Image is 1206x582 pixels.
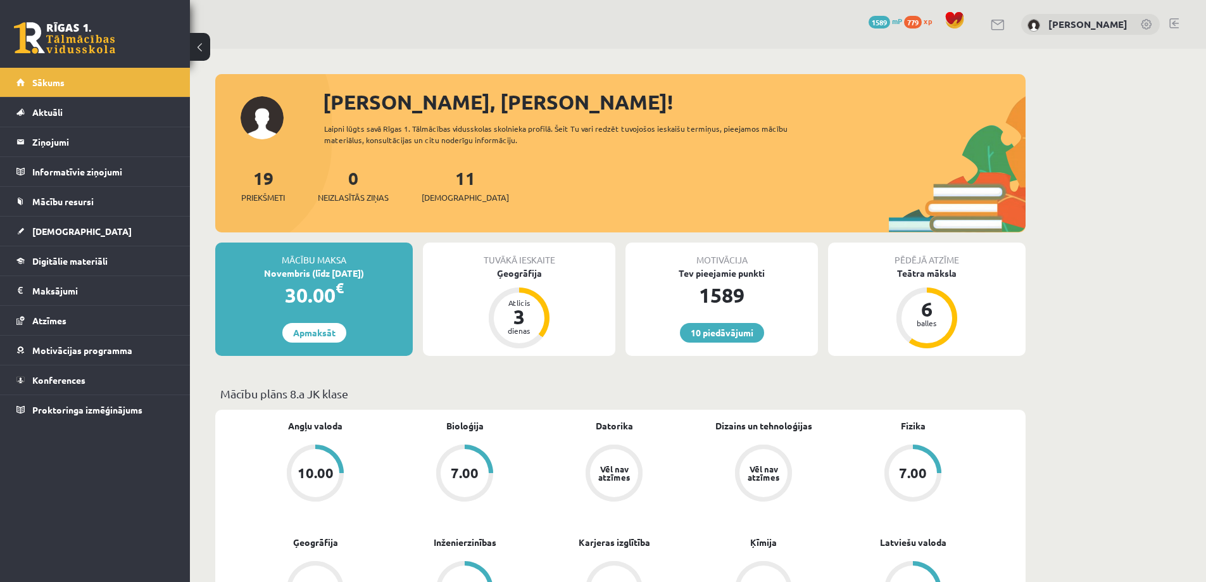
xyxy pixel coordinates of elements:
[390,445,539,504] a: 7.00
[32,374,85,386] span: Konferences
[215,280,413,310] div: 30.00
[241,167,285,204] a: 19Priekšmeti
[32,225,132,237] span: [DEMOGRAPHIC_DATA]
[16,336,174,365] a: Motivācijas programma
[293,536,338,549] a: Ģeogrāfija
[869,16,890,28] span: 1589
[32,345,132,356] span: Motivācijas programma
[625,280,818,310] div: 1589
[282,323,346,343] a: Apmaksāt
[451,466,479,480] div: 7.00
[892,16,902,26] span: mP
[880,536,946,549] a: Latviešu valoda
[336,279,344,297] span: €
[899,466,927,480] div: 7.00
[16,365,174,395] a: Konferences
[908,299,946,319] div: 6
[423,267,615,280] div: Ģeogrāfija
[288,419,342,433] a: Angļu valoda
[241,445,390,504] a: 10.00
[14,22,115,54] a: Rīgas 1. Tālmācības vidusskola
[32,196,94,207] span: Mācību resursi
[596,465,632,481] div: Vēl nav atzīmes
[596,419,633,433] a: Datorika
[318,191,389,204] span: Neizlasītās ziņas
[32,255,108,267] span: Digitālie materiāli
[241,191,285,204] span: Priekšmeti
[32,404,142,415] span: Proktoringa izmēģinājums
[625,267,818,280] div: Tev pieejamie punkti
[539,445,689,504] a: Vēl nav atzīmes
[746,465,781,481] div: Vēl nav atzīmes
[323,87,1026,117] div: [PERSON_NAME], [PERSON_NAME]!
[16,187,174,216] a: Mācību resursi
[16,276,174,305] a: Maksājumi
[422,167,509,204] a: 11[DEMOGRAPHIC_DATA]
[908,319,946,327] div: balles
[924,16,932,26] span: xp
[298,466,334,480] div: 10.00
[828,267,1026,280] div: Teātra māksla
[32,157,174,186] legend: Informatīvie ziņojumi
[680,323,764,343] a: 10 piedāvājumi
[1027,19,1040,32] img: Endijs Antonovs
[1048,18,1127,30] a: [PERSON_NAME]
[16,217,174,246] a: [DEMOGRAPHIC_DATA]
[579,536,650,549] a: Karjeras izglītība
[16,68,174,97] a: Sākums
[324,123,810,146] div: Laipni lūgts savā Rīgas 1. Tālmācības vidusskolas skolnieka profilā. Šeit Tu vari redzēt tuvojošo...
[16,306,174,335] a: Atzīmes
[16,246,174,275] a: Digitālie materiāli
[318,167,389,204] a: 0Neizlasītās ziņas
[715,419,812,433] a: Dizains un tehnoloģijas
[16,157,174,186] a: Informatīvie ziņojumi
[828,267,1026,350] a: Teātra māksla 6 balles
[904,16,922,28] span: 779
[500,307,538,327] div: 3
[32,77,65,88] span: Sākums
[423,267,615,350] a: Ģeogrāfija Atlicis 3 dienas
[32,106,63,118] span: Aktuāli
[220,385,1021,402] p: Mācību plāns 8.a JK klase
[500,327,538,334] div: dienas
[434,536,496,549] a: Inženierzinības
[838,445,988,504] a: 7.00
[215,267,413,280] div: Novembris (līdz [DATE])
[215,243,413,267] div: Mācību maksa
[901,419,926,433] a: Fizika
[32,315,66,326] span: Atzīmes
[689,445,838,504] a: Vēl nav atzīmes
[446,419,484,433] a: Bioloģija
[423,243,615,267] div: Tuvākā ieskaite
[625,243,818,267] div: Motivācija
[32,276,174,305] legend: Maksājumi
[869,16,902,26] a: 1589 mP
[500,299,538,307] div: Atlicis
[828,243,1026,267] div: Pēdējā atzīme
[904,16,938,26] a: 779 xp
[16,395,174,424] a: Proktoringa izmēģinājums
[16,98,174,127] a: Aktuāli
[750,536,777,549] a: Ķīmija
[32,127,174,156] legend: Ziņojumi
[16,127,174,156] a: Ziņojumi
[422,191,509,204] span: [DEMOGRAPHIC_DATA]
